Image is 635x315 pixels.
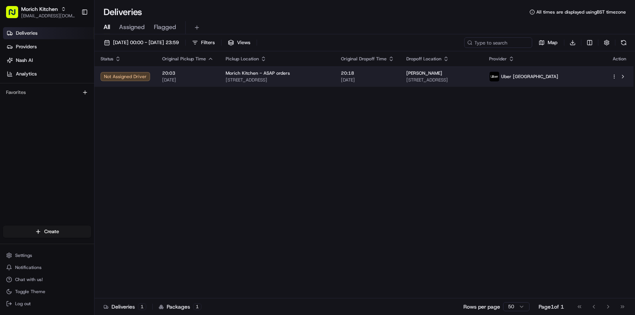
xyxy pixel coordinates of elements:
span: Status [101,56,113,62]
span: Provider [489,56,507,62]
button: Start new chat [129,74,138,83]
a: Nash AI [3,54,94,66]
a: Providers [3,41,94,53]
span: Filters [201,39,215,46]
span: Original Pickup Time [162,56,206,62]
img: 1736555255976-a54dd68f-1ca7-489b-9aae-adbdc363a1c4 [8,72,21,86]
button: Log out [3,298,91,309]
img: 4281594248423_2fcf9dad9f2a874258b8_72.png [16,72,29,86]
span: Dropoff Location [406,56,441,62]
p: Welcome 👋 [8,30,138,42]
span: Pylon [75,187,91,193]
span: API Documentation [71,169,121,176]
div: Start new chat [34,72,124,80]
span: Chat with us! [15,277,43,283]
span: [DATE] [106,137,121,143]
img: 1736555255976-a54dd68f-1ca7-489b-9aae-adbdc363a1c4 [15,117,21,123]
span: 20:18 [341,70,394,76]
span: 20:03 [162,70,214,76]
p: Rows per page [463,303,500,310]
button: Notifications [3,262,91,273]
img: Asif Zaman Khan [8,110,20,122]
button: [DATE] 00:00 - [DATE] 23:59 [101,37,182,48]
span: Nash AI [16,57,33,64]
div: 1 [138,303,146,310]
span: Analytics [16,71,37,77]
img: Nash [8,8,23,23]
button: Refresh [618,37,629,48]
div: 💻 [64,169,70,175]
span: Uber [GEOGRAPHIC_DATA] [501,74,558,80]
a: Powered byPylon [53,187,91,193]
span: [DATE] [67,117,82,123]
img: uber-new-logo.jpeg [489,72,499,81]
span: • [63,117,65,123]
span: Notifications [15,264,42,270]
span: Create [44,228,59,235]
button: Map [535,37,561,48]
span: All times are displayed using BST timezone [536,9,626,15]
span: [PERSON_NAME] [23,117,61,123]
h1: Deliveries [104,6,142,18]
span: • [102,137,104,143]
button: Create [3,226,91,238]
button: Morich Kitchen[EMAIL_ADDRESS][DOMAIN_NAME] [3,3,78,21]
div: We're available if you need us! [34,80,104,86]
a: Analytics [3,68,94,80]
span: Original Dropoff Time [341,56,387,62]
div: Favorites [3,86,91,98]
button: Morich Kitchen [21,5,58,13]
input: Clear [20,49,125,57]
input: Type to search [464,37,532,48]
div: Page 1 of 1 [539,303,564,310]
span: Flagged [154,23,176,32]
button: Views [225,37,254,48]
span: Views [237,39,250,46]
div: Packages [159,303,201,310]
div: Action [612,56,627,62]
div: 📗 [8,169,14,175]
span: Providers [16,43,37,50]
span: Log out [15,301,31,307]
img: 1736555255976-a54dd68f-1ca7-489b-9aae-adbdc363a1c4 [15,138,21,144]
div: Deliveries [104,303,146,310]
button: See all [117,97,138,106]
span: [STREET_ADDRESS] [226,77,329,83]
button: Toggle Theme [3,286,91,297]
span: Toggle Theme [15,289,45,295]
span: Settings [15,252,32,258]
span: [DATE] [341,77,394,83]
span: Assigned [119,23,145,32]
a: Deliveries [3,27,94,39]
span: [STREET_ADDRESS] [406,77,477,83]
span: [PERSON_NAME] [PERSON_NAME] [23,137,100,143]
img: Dianne Alexi Soriano [8,130,20,142]
span: Map [548,39,558,46]
span: [DATE] [162,77,214,83]
span: Pickup Location [226,56,259,62]
span: [PERSON_NAME] [406,70,442,76]
a: 📗Knowledge Base [5,166,61,179]
span: Knowledge Base [15,169,58,176]
a: 💻API Documentation [61,166,124,179]
span: [DATE] 00:00 - [DATE] 23:59 [113,39,179,46]
div: 1 [193,303,201,310]
span: All [104,23,110,32]
span: Morich Kitchen - ASAP orders [226,70,290,76]
button: Chat with us! [3,274,91,285]
button: [EMAIL_ADDRESS][DOMAIN_NAME] [21,13,75,19]
span: Deliveries [16,30,37,37]
button: Filters [189,37,218,48]
div: Past conversations [8,98,51,104]
button: Settings [3,250,91,261]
